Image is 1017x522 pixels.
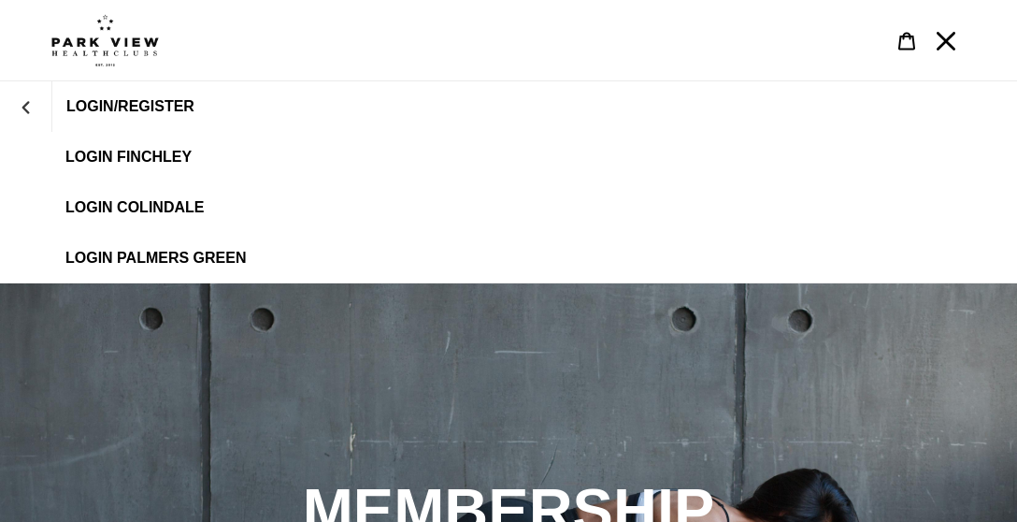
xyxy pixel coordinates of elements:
[65,199,204,216] span: LOGIN COLINDALE
[65,149,192,166] span: LOGIN FINCHLEY
[65,250,247,267] span: LOGIN PALMERS GREEN
[51,14,159,66] img: Park view health clubs is a gym near you.
[926,21,966,61] button: Menu
[66,98,194,115] span: LOGIN/REGISTER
